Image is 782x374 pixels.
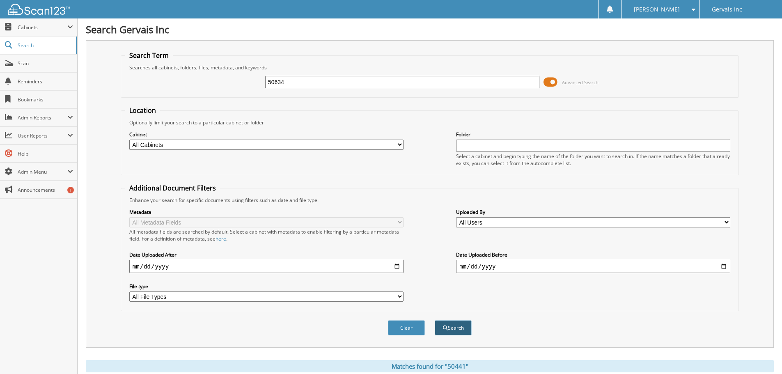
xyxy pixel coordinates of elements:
[129,131,404,138] label: Cabinet
[562,79,599,85] span: Advanced Search
[456,209,730,216] label: Uploaded By
[741,335,782,374] iframe: Chat Widget
[86,360,774,372] div: Matches found for "50441"
[18,24,67,31] span: Cabinets
[18,60,73,67] span: Scan
[388,320,425,335] button: Clear
[18,150,73,157] span: Help
[18,42,72,49] span: Search
[125,106,160,115] legend: Location
[86,23,774,36] h1: Search Gervais Inc
[129,283,404,290] label: File type
[125,197,734,204] div: Enhance your search for specific documents using filters such as date and file type.
[456,153,730,167] div: Select a cabinet and begin typing the name of the folder you want to search in. If the name match...
[456,260,730,273] input: end
[129,228,404,242] div: All metadata fields are searched by default. Select a cabinet with metadata to enable filtering b...
[18,132,67,139] span: User Reports
[129,260,404,273] input: start
[8,4,70,15] img: scan123-logo-white.svg
[125,184,220,193] legend: Additional Document Filters
[634,7,680,12] span: [PERSON_NAME]
[18,168,67,175] span: Admin Menu
[18,96,73,103] span: Bookmarks
[18,78,73,85] span: Reminders
[67,187,74,193] div: 1
[456,251,730,258] label: Date Uploaded Before
[435,320,472,335] button: Search
[125,64,734,71] div: Searches all cabinets, folders, files, metadata, and keywords
[125,51,173,60] legend: Search Term
[125,119,734,126] div: Optionally limit your search to a particular cabinet or folder
[216,235,226,242] a: here
[129,251,404,258] label: Date Uploaded After
[18,114,67,121] span: Admin Reports
[129,209,404,216] label: Metadata
[712,7,742,12] span: Gervais Inc
[18,186,73,193] span: Announcements
[456,131,730,138] label: Folder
